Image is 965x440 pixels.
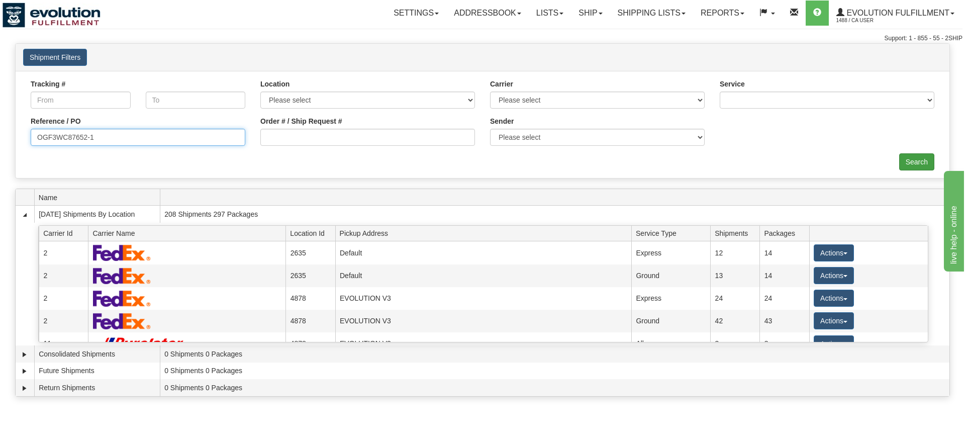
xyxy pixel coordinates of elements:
td: 4878 [285,310,335,332]
button: Shipment Filters [23,49,87,66]
button: Actions [814,335,854,353]
span: Packages [764,225,809,241]
div: live help - online [8,6,93,18]
a: Settings [386,1,446,26]
input: To [146,92,246,109]
label: Service [720,79,745,89]
td: 0 Shipments 0 Packages [160,379,949,396]
img: FedEx Express® [93,244,151,261]
td: 43 [759,310,809,332]
a: Shipping lists [610,1,693,26]
td: Default [335,241,631,264]
td: 14 [759,241,809,264]
button: Actions [814,267,854,284]
td: 13 [710,265,759,287]
input: Search [899,153,934,170]
input: From [31,92,131,109]
td: Default [335,265,631,287]
img: FedEx Express® [93,268,151,284]
td: EVOLUTION V3 [335,287,631,310]
img: logo1488.jpg [3,3,101,28]
a: Reports [693,1,752,26]
label: Tracking # [31,79,65,89]
td: 0 Shipments 0 Packages [160,363,949,380]
td: 4878 [285,332,335,355]
td: 2 [39,310,88,332]
td: 24 [710,287,759,310]
label: Location [260,79,289,89]
td: 2 [39,265,88,287]
span: Carrier Name [92,225,285,241]
a: Addressbook [446,1,529,26]
td: 0 Shipments 0 Packages [160,345,949,363]
a: Expand [20,383,30,393]
td: 3 [759,332,809,355]
iframe: chat widget [942,168,964,271]
span: Name [39,190,160,205]
td: 24 [759,287,809,310]
td: EVOLUTION V3 [335,310,631,332]
label: Reference / PO [31,116,81,126]
button: Actions [814,312,854,329]
td: Ground [631,310,710,332]
span: Service Type [636,225,711,241]
td: EVOLUTION V3 [335,332,631,355]
td: 4878 [285,287,335,310]
label: Sender [490,116,514,126]
td: Ground [631,265,710,287]
td: Express [631,287,710,310]
img: FedEx Express® [93,290,151,307]
span: Carrier Id [43,225,88,241]
td: 3 [710,332,759,355]
a: Expand [20,366,30,376]
td: Return Shipments [34,379,160,396]
a: Evolution Fulfillment 1488 / CA User [829,1,962,26]
a: Expand [20,349,30,360]
label: Carrier [490,79,513,89]
td: Future Shipments [34,363,160,380]
a: Collapse [20,210,30,220]
span: Pickup Address [340,225,632,241]
td: 2635 [285,265,335,287]
td: 2 [39,241,88,264]
td: 208 Shipments 297 Packages [160,206,949,223]
img: Purolator [93,337,188,350]
td: All [631,332,710,355]
td: 11 [39,332,88,355]
span: Location Id [290,225,335,241]
td: Consolidated Shipments [34,345,160,363]
td: 2 [39,287,88,310]
button: Actions [814,290,854,307]
div: Support: 1 - 855 - 55 - 2SHIP [3,34,962,43]
span: Evolution Fulfillment [844,9,949,17]
td: 12 [710,241,759,264]
span: Shipments [715,225,760,241]
td: 2635 [285,241,335,264]
td: [DATE] Shipments By Location [34,206,160,223]
span: 1488 / CA User [836,16,912,26]
a: Ship [571,1,610,26]
td: 14 [759,265,809,287]
button: Actions [814,244,854,261]
img: FedEx Express® [93,313,151,329]
td: 42 [710,310,759,332]
td: Express [631,241,710,264]
label: Order # / Ship Request # [260,116,342,126]
a: Lists [529,1,571,26]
